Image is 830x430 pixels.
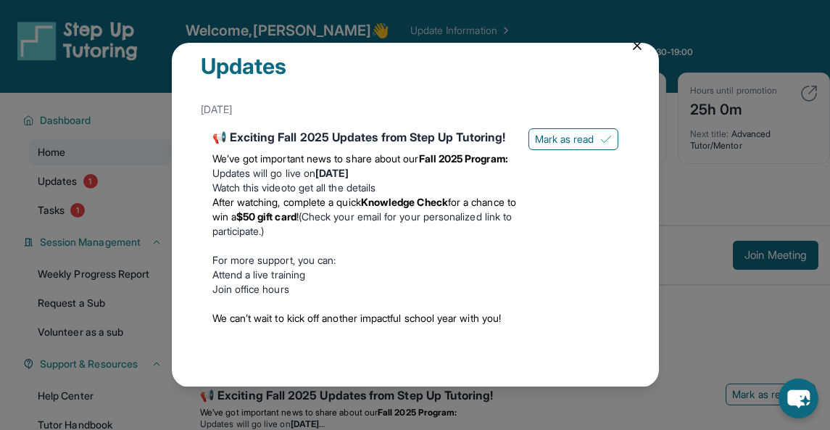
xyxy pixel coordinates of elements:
[212,181,287,194] a: Watch this video
[212,181,517,195] li: to get all the details
[212,253,517,268] p: For more support, you can:
[212,128,517,146] div: 📢 Exciting Fall 2025 Updates from Step Up Tutoring!
[600,133,612,145] img: Mark as read
[201,96,630,123] div: [DATE]
[419,152,508,165] strong: Fall 2025 Program:
[212,166,517,181] li: Updates will go live on
[212,283,289,295] a: Join office hours
[201,53,630,96] div: Updates
[212,195,517,239] li: (Check your email for your personalized link to participate.)
[212,196,361,208] span: After watching, complete a quick
[315,167,349,179] strong: [DATE]
[296,210,299,223] span: !
[361,196,448,208] strong: Knowledge Check
[535,132,594,146] span: Mark as read
[779,379,818,418] button: chat-button
[212,312,502,324] span: We can’t wait to kick off another impactful school year with you!
[528,128,618,150] button: Mark as read
[212,152,419,165] span: We’ve got important news to share about our
[212,268,306,281] a: Attend a live training
[236,210,296,223] strong: $50 gift card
